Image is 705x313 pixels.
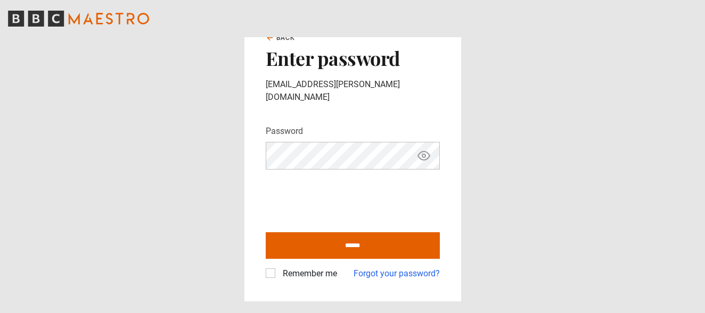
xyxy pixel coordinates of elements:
svg: BBC Maestro [8,11,149,27]
a: Forgot your password? [354,267,440,280]
label: Password [266,125,303,138]
a: Back [266,33,296,43]
button: Show password [415,147,433,165]
h2: Enter password [266,47,440,69]
label: Remember me [278,267,337,280]
iframe: reCAPTCHA [266,178,428,219]
span: Back [276,33,296,43]
p: [EMAIL_ADDRESS][PERSON_NAME][DOMAIN_NAME] [266,78,440,104]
